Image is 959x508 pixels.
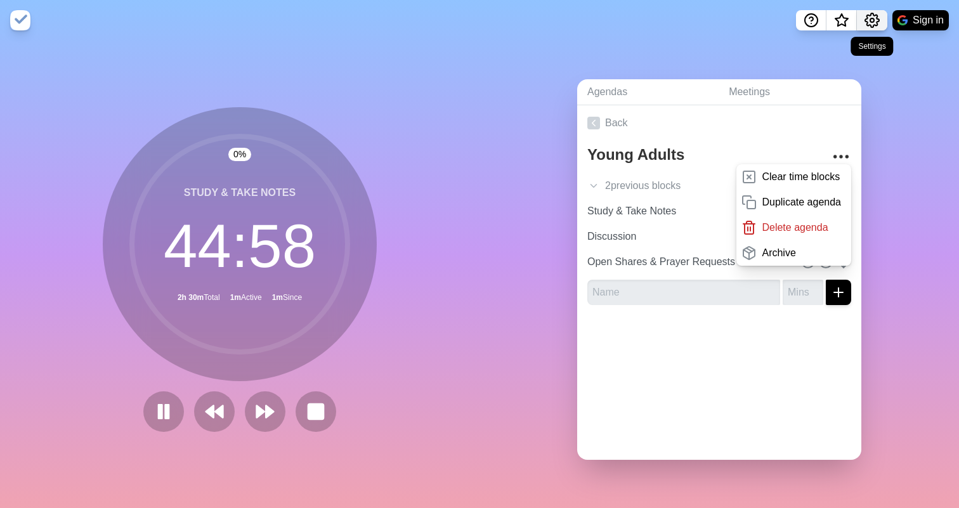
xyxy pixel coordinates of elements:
[10,10,30,30] img: timeblocks logo
[857,10,887,30] button: Settings
[577,79,719,105] a: Agendas
[675,178,681,193] span: s
[587,280,780,305] input: Name
[828,144,854,169] button: More
[762,195,841,210] p: Duplicate agenda
[577,173,861,199] div: 2 previous block
[582,249,762,275] input: Name
[826,10,857,30] button: What’s new
[796,10,826,30] button: Help
[582,224,762,249] input: Name
[892,10,949,30] button: Sign in
[577,105,861,141] a: Back
[719,79,861,105] a: Meetings
[762,169,840,185] p: Clear time blocks
[762,220,828,235] p: Delete agenda
[897,15,908,25] img: google logo
[582,199,762,224] input: Name
[762,245,795,261] p: Archive
[783,280,823,305] input: Mins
